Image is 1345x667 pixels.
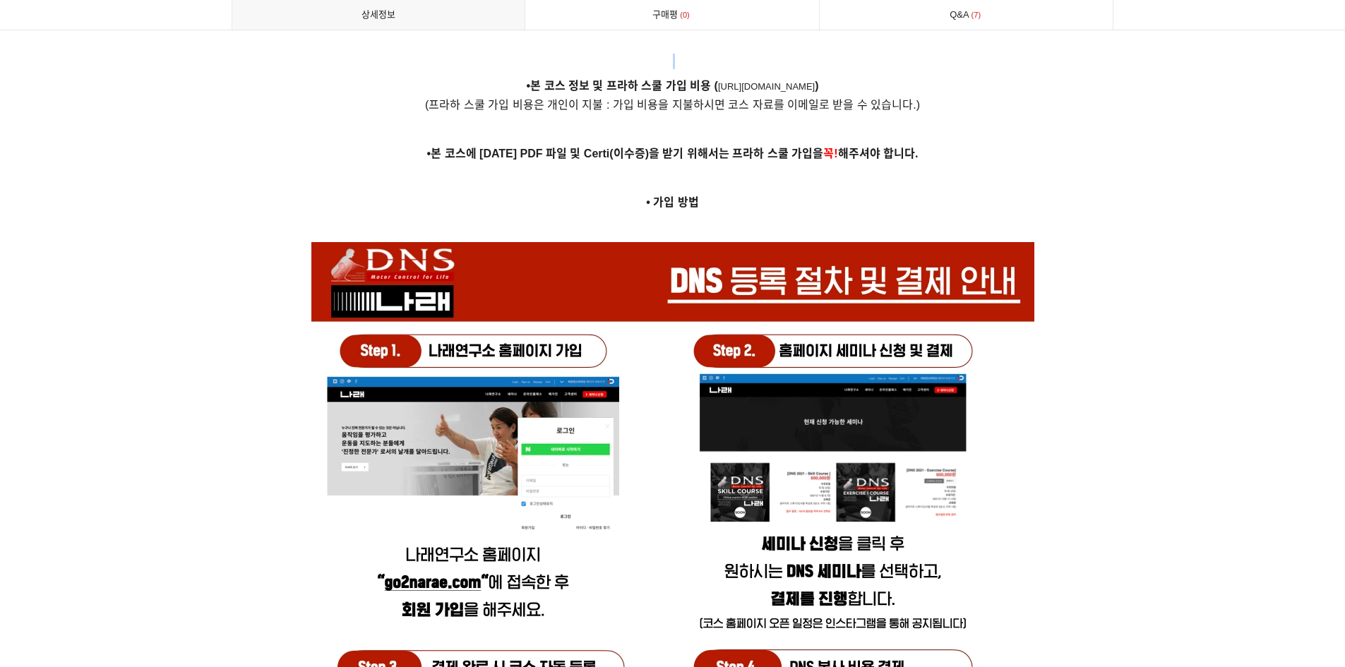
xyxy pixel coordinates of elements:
span: 7 [969,8,984,23]
strong: •본 코스 정보 및 프라하 스쿨 가입 비용 ( [526,80,718,92]
a: [URL][DOMAIN_NAME] [718,81,815,92]
strong: • 가입 방법 [646,196,699,208]
span: 꼭! [823,148,837,160]
strong: ) [815,80,818,92]
strong: •본 코스에 [DATE] PDF 파일 및 Certi(이수증)을 받기 위해서는 프라하 스쿨 가입을 해주셔야 합니다. [427,148,919,160]
span: 0 [678,8,692,23]
a: ) [815,81,818,92]
span: (프라하 스쿨 가입 비용은 개인이 지불 : 가입 비용을 지불하시면 코스 자료를 이메일로 받을 수 있습니다.) [425,99,920,111]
